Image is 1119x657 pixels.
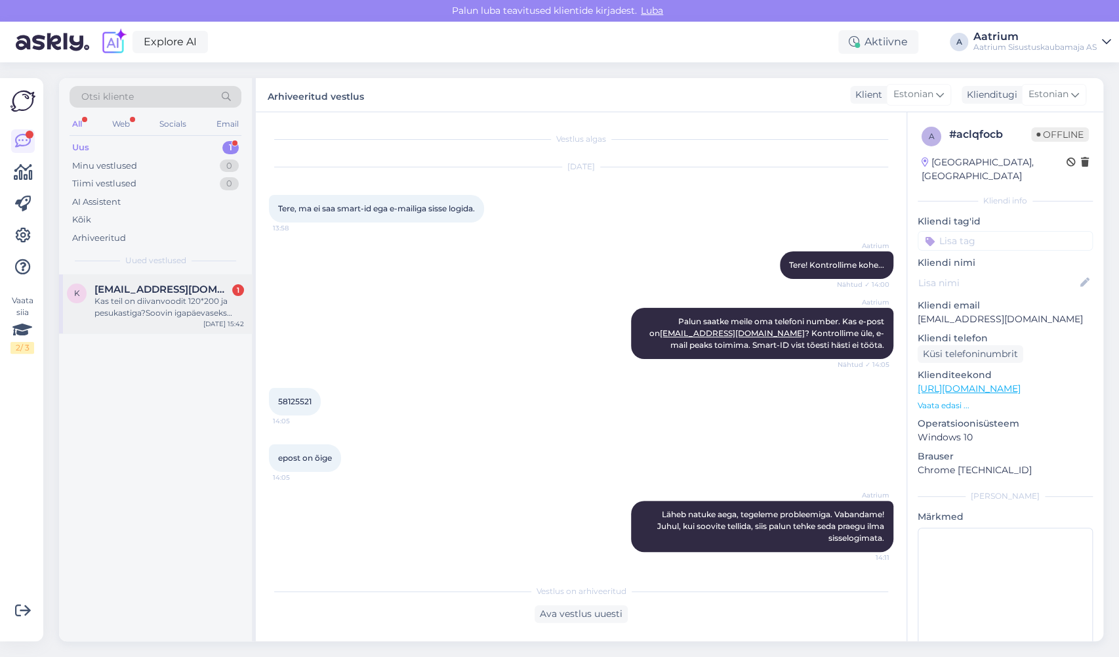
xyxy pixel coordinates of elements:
[789,260,884,270] span: Tere! Kontrollime kohe...
[918,331,1093,345] p: Kliendi telefon
[973,42,1097,53] div: Aatrium Sisustuskaubamaja AS
[94,284,231,295] span: kaskvaima@gmail.com
[1028,87,1068,102] span: Estonian
[840,553,889,562] span: 14:11
[850,88,882,102] div: Klient
[94,295,244,319] div: Kas teil on diivanvoodit 120*200 ja pesukastiga?Soovin igapäevaseks kasutamiseks
[918,195,1093,207] div: Kliendi info
[273,416,322,426] span: 14:05
[918,276,1078,290] input: Lisa nimi
[222,141,239,154] div: 1
[81,90,134,104] span: Otsi kliente
[962,88,1017,102] div: Klienditugi
[918,450,1093,463] p: Brauser
[660,328,805,338] a: [EMAIL_ADDRESS][DOMAIN_NAME]
[273,473,322,482] span: 14:05
[537,585,626,597] span: Vestlus on arhiveeritud
[72,196,121,209] div: AI Assistent
[838,30,918,54] div: Aktiivne
[918,431,1093,444] p: Windows 10
[838,360,889,370] span: Nähtud ✓ 14:05
[973,32,1111,53] a: AatriumAatrium Sisustuskaubamaja AS
[649,316,886,350] span: Palun saatke meile oma telefoni number. Kas e-post on ? Kontrollime üle, e-mail peaks toimima. Sm...
[278,453,332,463] span: epost on õige
[840,490,889,500] span: Aatrium
[132,31,208,53] a: Explore AI
[72,141,89,154] div: Uus
[893,87,933,102] span: Estonian
[125,255,186,266] span: Uued vestlused
[918,400,1093,412] p: Vaata edasi ...
[220,177,239,190] div: 0
[1031,127,1089,142] span: Offline
[74,288,80,298] span: k
[10,295,34,354] div: Vaata siia
[840,241,889,251] span: Aatrium
[918,231,1093,251] input: Lisa tag
[203,319,244,329] div: [DATE] 15:42
[918,256,1093,270] p: Kliendi nimi
[840,297,889,307] span: Aatrium
[157,116,189,133] div: Socials
[269,133,893,145] div: Vestlus algas
[918,215,1093,228] p: Kliendi tag'id
[950,33,968,51] div: A
[918,463,1093,477] p: Chrome [TECHNICAL_ID]
[72,213,91,226] div: Kõik
[110,116,132,133] div: Web
[268,86,364,104] label: Arhiveeritud vestlus
[10,342,34,354] div: 2 / 3
[918,490,1093,502] div: [PERSON_NAME]
[918,510,1093,524] p: Märkmed
[657,509,886,543] span: Läheb natuke aega, tegeleme probleemiga. Vabandame! Juhul, kui soovite tellida, siis palun tehke ...
[278,396,312,406] span: 58125521
[10,89,35,114] img: Askly Logo
[918,299,1093,312] p: Kliendi email
[70,116,85,133] div: All
[918,383,1021,394] a: [URL][DOMAIN_NAME]
[837,280,889,289] span: Nähtud ✓ 14:00
[232,284,244,296] div: 1
[918,368,1093,382] p: Klienditeekond
[918,345,1023,363] div: Küsi telefoninumbrit
[273,223,322,233] span: 13:58
[949,127,1031,142] div: # aclqfocb
[922,156,1067,183] div: [GEOGRAPHIC_DATA], [GEOGRAPHIC_DATA]
[269,161,893,173] div: [DATE]
[72,232,126,245] div: Arhiveeritud
[278,203,475,213] span: Tere, ma ei saa smart-id ega e-mailiga sisse logida.
[72,177,136,190] div: Tiimi vestlused
[535,605,628,623] div: Ava vestlus uuesti
[100,28,127,56] img: explore-ai
[973,32,1097,42] div: Aatrium
[214,116,241,133] div: Email
[72,159,137,173] div: Minu vestlused
[220,159,239,173] div: 0
[929,131,935,141] span: a
[918,417,1093,431] p: Operatsioonisüsteem
[918,312,1093,326] p: [EMAIL_ADDRESS][DOMAIN_NAME]
[637,5,667,16] span: Luba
